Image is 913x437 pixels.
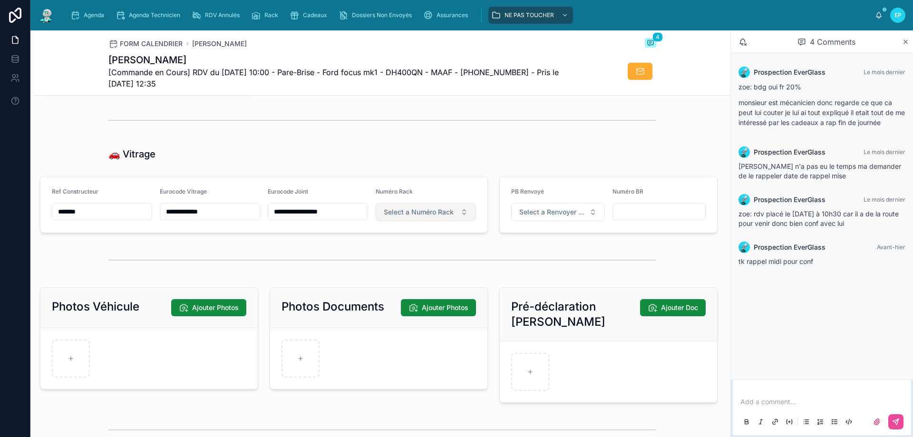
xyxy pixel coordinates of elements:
[189,7,246,24] a: RDV Annulés
[108,53,585,67] h1: [PERSON_NAME]
[287,7,334,24] a: Cadeaux
[437,11,468,19] span: Assurances
[511,299,640,330] h2: Pré-déclaration [PERSON_NAME]
[511,188,544,195] span: PB Renvoyé
[303,11,327,19] span: Cadeaux
[63,5,875,26] div: scrollable content
[336,7,418,24] a: Dossiers Non Envoyés
[877,243,905,251] span: Avant-hier
[108,67,585,89] span: [Commande en Cours] RDV du [DATE] 10:00 - Pare-Brise - Ford focus mk1 - DH400QN - MAAF - [PHONE_N...
[192,303,239,312] span: Ajouter Photos
[352,11,412,19] span: Dossiers Non Envoyés
[864,68,905,76] span: Le mois dernier
[754,147,826,157] span: Prospection EverGlass
[376,188,413,195] span: Numéro Rack
[738,162,901,180] span: [PERSON_NAME] n'a pas eu le temps ma demander de le rappeler date de rappel mise
[511,203,605,221] button: Select Button
[192,39,247,49] a: [PERSON_NAME]
[52,188,98,195] span: Ref Constructeur
[108,147,155,161] h1: 🚗 Vitrage
[640,299,706,316] button: Ajouter Doc
[894,11,902,19] span: EP
[612,188,643,195] span: Numéro BR
[661,303,698,312] span: Ajouter Doc
[282,299,384,314] h2: Photos Documents
[171,299,246,316] button: Ajouter Photos
[268,188,308,195] span: Eurocode Joint
[864,196,905,203] span: Le mois dernier
[754,68,826,77] span: Prospection EverGlass
[754,195,826,204] span: Prospection EverGlass
[652,32,663,42] span: 4
[738,210,899,227] span: zoe: rdv placé le [DATE] à 10h30 car il a de la route pour venir donc bien conf avec lui
[384,207,454,217] span: Select a Numéro Rack
[645,38,656,49] button: 4
[68,7,111,24] a: Agenda
[129,11,180,19] span: Agenda Technicien
[376,203,476,221] button: Select Button
[113,7,187,24] a: Agenda Technicien
[264,11,278,19] span: Rack
[488,7,573,24] a: NE PAS TOUCHER
[810,36,855,48] span: 4 Comments
[420,7,475,24] a: Assurances
[738,257,813,265] span: tk rappel midi pour conf
[422,303,468,312] span: Ajouter Photos
[505,11,554,19] span: NE PAS TOUCHER
[52,299,139,314] h2: Photos Véhicule
[738,82,905,92] p: zoe: bdg oui fr 20%
[519,207,585,217] span: Select a Renvoyer Vitrage
[84,11,104,19] span: Agenda
[754,243,826,252] span: Prospection EverGlass
[864,148,905,155] span: Le mois dernier
[401,299,476,316] button: Ajouter Photos
[38,8,55,23] img: App logo
[248,7,285,24] a: Rack
[205,11,240,19] span: RDV Annulés
[108,39,183,49] a: FORM CALENDRIER
[120,39,183,49] span: FORM CALENDRIER
[160,188,207,195] span: Eurocode Vitrage
[738,97,905,127] p: monsieur est mécanicien donc regarde ce que ca peut lui couter je lui ai tout expliqué il etait t...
